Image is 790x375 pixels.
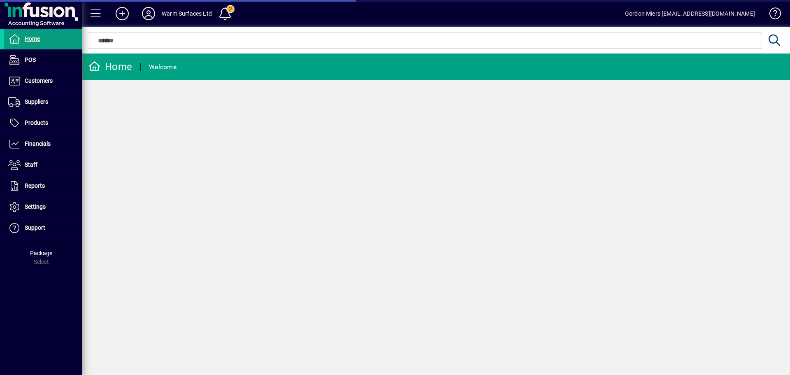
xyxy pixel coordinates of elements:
a: Financials [4,134,82,154]
a: Suppliers [4,92,82,112]
span: Staff [25,161,37,168]
div: Warm Surfaces Ltd [162,7,212,20]
a: Staff [4,155,82,175]
div: Gordon Miers [EMAIL_ADDRESS][DOMAIN_NAME] [625,7,755,20]
a: Settings [4,197,82,217]
span: Financials [25,140,51,147]
a: Products [4,113,82,133]
a: Knowledge Base [763,2,780,28]
span: Settings [25,203,46,210]
span: POS [25,56,36,63]
span: Support [25,224,45,231]
div: Home [88,60,132,73]
span: Products [25,119,48,126]
button: Profile [135,6,162,21]
span: Customers [25,77,53,84]
span: Suppliers [25,98,48,105]
a: Customers [4,71,82,91]
a: Reports [4,176,82,196]
span: Home [25,35,40,42]
span: Package [30,250,52,256]
a: Support [4,218,82,238]
span: Reports [25,182,45,189]
button: Add [109,6,135,21]
div: Welcome [149,61,177,74]
a: POS [4,50,82,70]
